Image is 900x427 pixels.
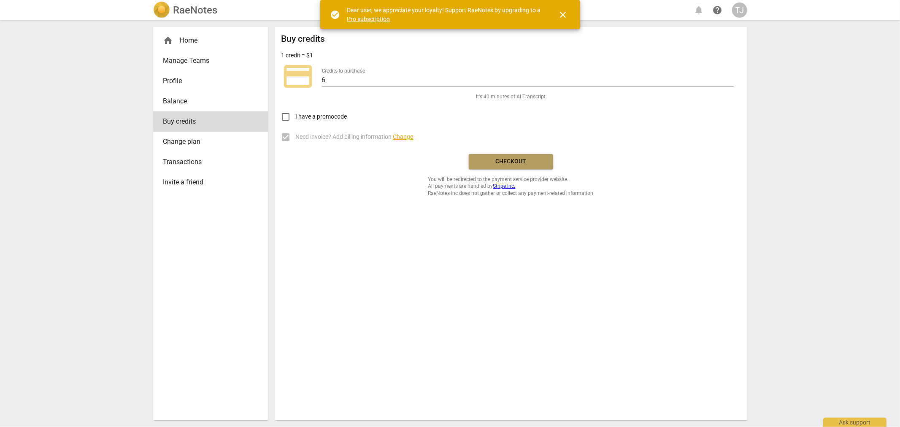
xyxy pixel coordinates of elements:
[296,132,414,141] span: Need invoice? Add billing information
[163,157,251,167] span: Transactions
[732,3,747,18] button: TJ
[281,59,315,93] span: credit_card
[281,34,325,44] h2: Buy credits
[153,71,268,91] a: Profile
[493,183,516,189] a: Stripe Inc.
[393,133,414,140] span: Change
[163,56,251,66] span: Manage Teams
[322,68,365,73] label: Credits to purchase
[347,6,543,23] div: Dear user, we appreciate your loyalty! Support RaeNotes by upgrading to a
[347,16,390,22] a: Pro subscription
[163,35,251,46] div: Home
[476,157,546,166] span: Checkout
[163,96,251,106] span: Balance
[428,176,594,197] span: You will be redirected to the payment service provider website. All payments are handled by RaeNo...
[558,10,568,20] span: close
[163,116,251,127] span: Buy credits
[163,137,251,147] span: Change plan
[330,10,341,20] span: check_circle
[163,35,173,46] span: home
[153,91,268,111] a: Balance
[296,112,347,121] span: I have a promocode
[153,152,268,172] a: Transactions
[153,132,268,152] a: Change plan
[173,4,218,16] h2: RaeNotes
[823,418,886,427] div: Ask support
[153,51,268,71] a: Manage Teams
[163,76,251,86] span: Profile
[153,111,268,132] a: Buy credits
[153,2,218,19] a: LogoRaeNotes
[153,30,268,51] div: Home
[713,5,723,15] span: help
[163,177,251,187] span: Invite a friend
[153,172,268,192] a: Invite a friend
[553,5,573,25] button: Close
[476,93,546,100] span: It's 40 minutes of AI Transcript
[153,2,170,19] img: Logo
[281,51,314,60] p: 1 credit = $1
[710,3,725,18] a: Help
[469,154,553,169] button: Checkout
